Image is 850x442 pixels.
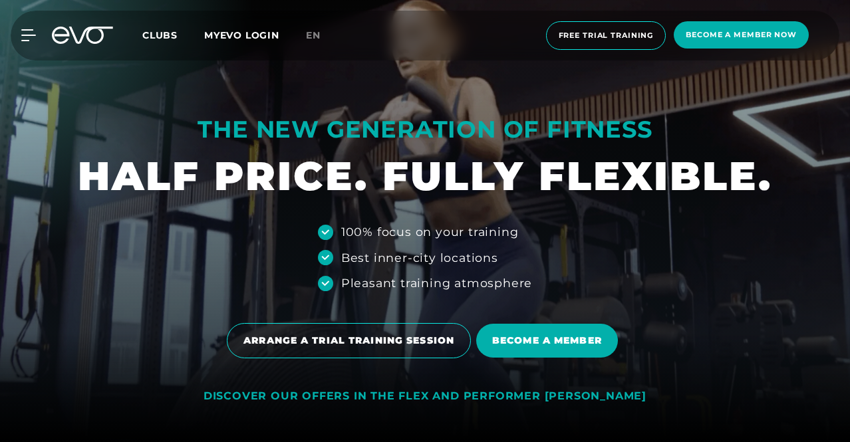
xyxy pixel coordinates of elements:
[559,31,654,40] font: Free trial training
[204,389,646,402] font: DISCOVER OUR OFFERS IN THE FLEX AND PERFORMER [PERSON_NAME]
[542,21,670,50] a: Free trial training
[306,28,337,43] a: en
[227,313,476,368] a: ARRANGE A TRIAL TRAINING SESSION
[204,29,279,41] a: MYEVO LOGIN
[670,21,813,50] a: Become a member now
[142,29,178,41] font: Clubs
[341,251,498,265] font: Best inner-city locations
[78,152,772,200] font: HALF PRICE. FULLY FLEXIBLE.
[492,334,602,346] font: BECOME A MEMBER
[142,29,204,41] a: Clubs
[341,225,519,239] font: 100% focus on your training
[341,276,532,290] font: Pleasant training atmosphere
[476,314,623,368] a: BECOME A MEMBER
[198,115,652,144] font: THE NEW GENERATION OF FITNESS
[686,30,797,39] font: Become a member now
[243,334,454,346] font: ARRANGE A TRIAL TRAINING SESSION
[306,29,321,41] font: en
